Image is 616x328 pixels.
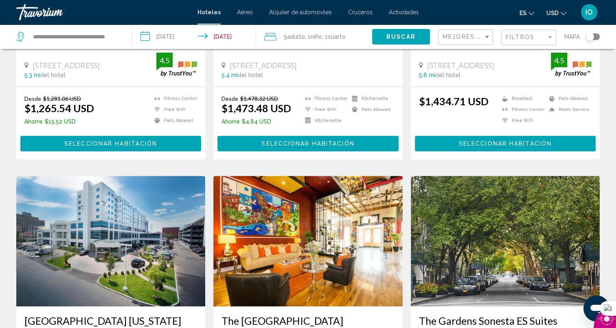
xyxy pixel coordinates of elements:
[24,118,94,125] p: $15.52 USD
[221,72,238,78] span: 5.4 mi
[322,31,346,42] span: , 1
[221,102,291,114] ins: $1,473.48 USD
[43,95,81,102] del: $1,281.06 USD
[546,10,559,16] span: USD
[261,141,354,147] span: Seleccionar habitación
[197,9,221,16] a: Hoteles
[459,141,552,147] span: Seleccionar habitación
[221,118,240,125] span: Ahorre
[580,33,600,40] button: Toggle map
[506,34,535,40] span: Filtros
[156,53,197,77] img: trustyou-badge.svg
[498,117,545,124] li: Free WiFi
[256,24,372,49] button: Travelers: 5 adults, 1 child
[427,61,494,70] span: [STREET_ADDRESS]
[221,118,291,125] p: $4.84 USD
[389,9,419,16] a: Actividades
[551,55,567,65] div: 4.5
[24,102,94,114] ins: $1,265.54 USD
[221,315,394,327] a: The [GEOGRAPHIC_DATA]
[16,4,189,20] a: Travorium
[217,136,398,151] button: Seleccionar habitación
[564,31,580,42] span: Mapa
[301,95,348,102] li: Fitness Center
[583,295,609,321] iframe: Botón para iniciar la ventana de mensajería
[305,31,322,42] span: , 1
[284,31,305,42] span: 5
[311,33,322,40] span: Niño
[33,61,100,70] span: [STREET_ADDRESS]
[132,24,256,49] button: Check-in date: Sep 17, 2025 Check-out date: Sep 19, 2025
[443,33,524,40] span: Mejores descuentos
[240,95,278,102] del: $1,478.32 USD
[419,95,489,107] ins: $1,434.71 USD
[419,72,435,78] span: 5.8 mi
[411,176,600,306] img: Hotel image
[213,176,402,306] img: Hotel image
[237,9,253,16] a: Aéreo
[217,138,398,147] a: Seleccionar habitación
[238,72,263,78] span: del hotel
[156,55,173,65] div: 4.5
[585,8,593,16] span: IO
[443,34,491,41] mat-select: Sort by
[328,33,346,40] span: Cuarto
[348,9,373,16] a: Cruceros
[24,72,40,78] span: 5.3 mi
[498,95,545,102] li: Breakfast
[415,138,596,147] a: Seleccionar habitación
[150,106,197,113] li: Free WiFi
[545,106,592,113] li: Room Service
[372,29,430,44] button: Buscar
[415,136,596,151] button: Seleccionar habitación
[221,95,238,102] span: Desde
[386,34,416,40] span: Buscar
[40,72,66,78] span: del hotel
[435,72,460,78] span: del hotel
[520,10,526,16] span: es
[287,33,305,40] span: Adulto
[24,118,43,125] span: Ahorre
[150,95,197,102] li: Fitness Center
[20,136,201,151] button: Seleccionar habitación
[301,106,348,113] li: Free WiFi
[24,95,41,102] span: Desde
[301,117,348,124] li: Kitchenette
[546,7,566,19] button: Change currency
[64,141,157,147] span: Seleccionar habitación
[579,4,600,21] button: User Menu
[269,9,332,16] a: Alquiler de automóviles
[150,117,197,124] li: Pets Allowed
[545,95,592,102] li: Pets Allowed
[348,106,395,113] li: Pets Allowed
[16,176,205,306] img: Hotel image
[348,95,395,102] li: Kitchenette
[551,53,592,77] img: trustyou-badge.svg
[498,106,545,113] li: Fitness Center
[230,61,297,70] span: [STREET_ADDRESS]
[520,7,534,19] button: Change language
[501,29,556,46] button: Filter
[20,138,201,147] a: Seleccionar habitación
